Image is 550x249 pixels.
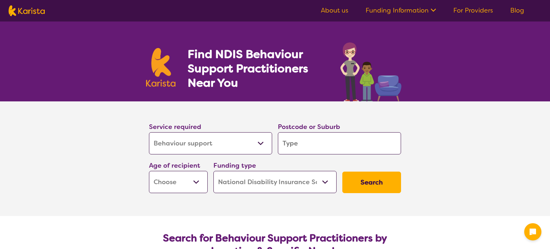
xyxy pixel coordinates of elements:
[278,132,401,154] input: Type
[149,161,200,170] label: Age of recipient
[213,161,256,170] label: Funding type
[278,123,340,131] label: Postcode or Suburb
[338,39,404,101] img: behaviour-support
[188,47,326,90] h1: Find NDIS Behaviour Support Practitioners Near You
[366,6,436,15] a: Funding Information
[9,5,45,16] img: Karista logo
[510,6,524,15] a: Blog
[146,48,175,87] img: Karista logo
[321,6,348,15] a: About us
[453,6,493,15] a: For Providers
[149,123,201,131] label: Service required
[342,172,401,193] button: Search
